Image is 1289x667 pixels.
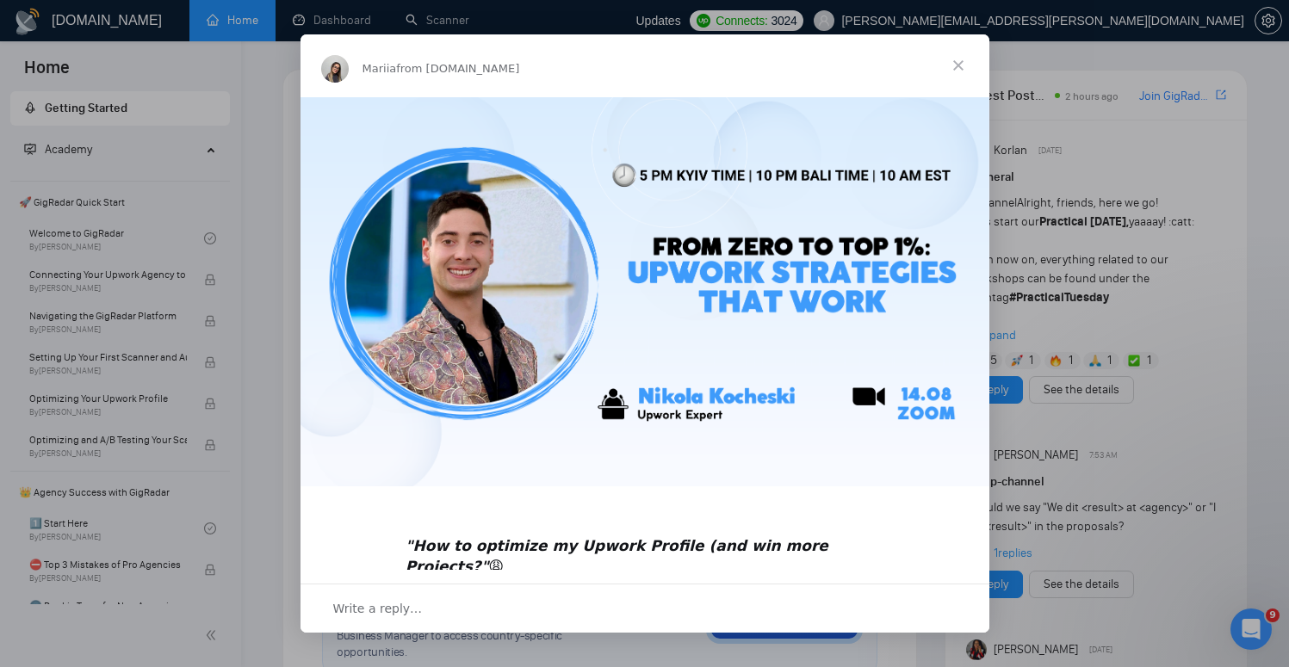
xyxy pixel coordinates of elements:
div: Open conversation and reply [301,584,989,633]
span: from [DOMAIN_NAME] [396,62,519,75]
i: "How to optimize my Upwork Profile (and win more Projects?" [406,537,828,575]
span: Mariia [363,62,397,75]
div: 🚀 , we’re bringing in someone who knows exactly how to turn into - and has done it at the highest... [406,516,884,659]
span: Close [927,34,989,96]
span: Write a reply… [333,597,423,620]
b: 😩 [406,537,828,575]
img: Profile image for Mariia [321,55,349,83]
